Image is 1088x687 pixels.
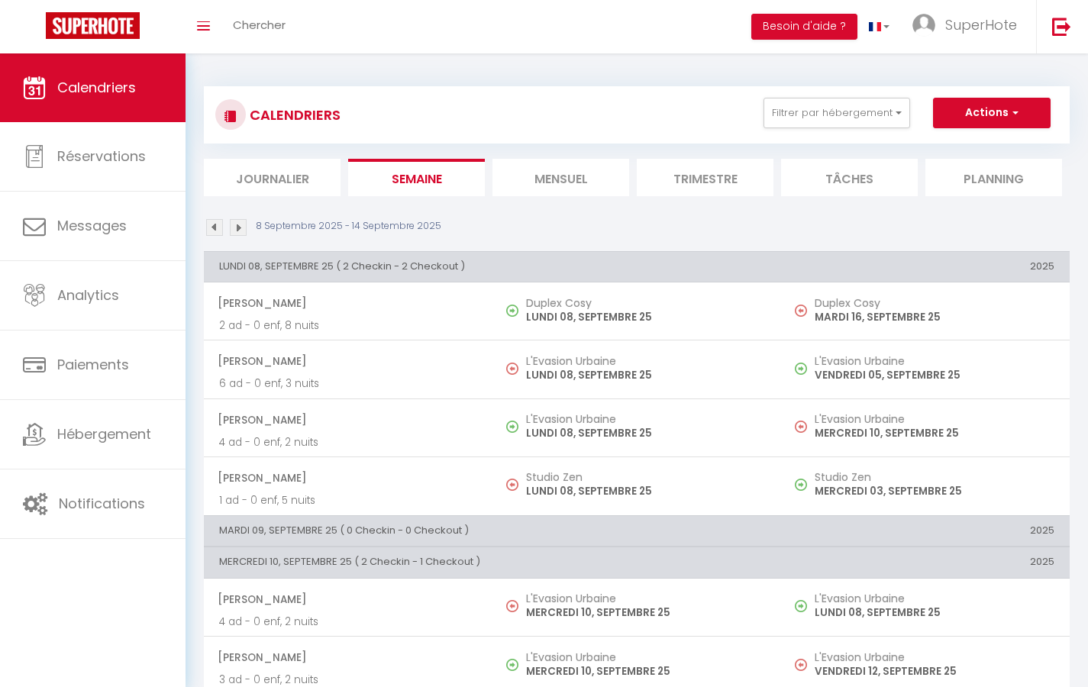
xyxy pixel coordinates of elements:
span: Chercher [233,17,286,33]
li: Tâches [781,159,918,196]
p: 8 Septembre 2025 - 14 Septembre 2025 [256,219,441,234]
p: 4 ad - 0 enf, 2 nuits [219,434,477,450]
th: LUNDI 08, SEPTEMBRE 25 ( 2 Checkin - 2 Checkout ) [204,251,781,282]
h3: CALENDRIERS [246,98,341,132]
th: 2025 [781,547,1070,578]
img: NO IMAGE [795,421,807,433]
th: 2025 [781,515,1070,546]
p: MERCREDI 10, SEPTEMBRE 25 [526,605,766,621]
img: NO IMAGE [795,305,807,317]
span: [PERSON_NAME] [218,347,477,376]
img: NO IMAGE [795,659,807,671]
p: LUNDI 08, SEPTEMBRE 25 [526,483,766,499]
button: Filtrer par hébergement [764,98,910,128]
img: NO IMAGE [506,600,518,612]
h5: L'Evasion Urbaine [526,413,766,425]
p: VENDREDI 12, SEPTEMBRE 25 [815,663,1054,679]
th: MARDI 09, SEPTEMBRE 25 ( 0 Checkin - 0 Checkout ) [204,515,781,546]
li: Planning [925,159,1062,196]
button: Besoin d'aide ? [751,14,857,40]
span: Messages [57,216,127,235]
h5: Studio Zen [526,471,766,483]
p: MERCREDI 10, SEPTEMBRE 25 [526,663,766,679]
p: MERCREDI 10, SEPTEMBRE 25 [815,425,1054,441]
p: 6 ad - 0 enf, 3 nuits [219,376,477,392]
h5: L'Evasion Urbaine [526,651,766,663]
span: [PERSON_NAME] [218,463,477,492]
span: Réservations [57,147,146,166]
li: Semaine [348,159,485,196]
img: logout [1052,17,1071,36]
p: 4 ad - 0 enf, 2 nuits [219,614,477,630]
img: NO IMAGE [795,600,807,612]
p: MERCREDI 03, SEPTEMBRE 25 [815,483,1054,499]
img: NO IMAGE [506,479,518,491]
img: NO IMAGE [795,363,807,375]
th: MERCREDI 10, SEPTEMBRE 25 ( 2 Checkin - 1 Checkout ) [204,547,781,578]
span: Notifications [59,494,145,513]
span: [PERSON_NAME] [218,585,477,614]
button: Ouvrir le widget de chat LiveChat [12,6,58,52]
span: Analytics [57,285,119,305]
h5: L'Evasion Urbaine [815,592,1054,605]
p: LUNDI 08, SEPTEMBRE 25 [815,605,1054,621]
li: Journalier [204,159,341,196]
span: [PERSON_NAME] [218,289,477,318]
p: 1 ad - 0 enf, 5 nuits [219,492,477,508]
button: Actions [933,98,1051,128]
p: MARDI 16, SEPTEMBRE 25 [815,309,1054,325]
li: Mensuel [492,159,629,196]
img: Super Booking [46,12,140,39]
h5: Duplex Cosy [815,297,1054,309]
h5: Studio Zen [815,471,1054,483]
img: ... [912,14,935,37]
p: 2 ad - 0 enf, 8 nuits [219,318,477,334]
li: Trimestre [637,159,773,196]
h5: L'Evasion Urbaine [815,355,1054,367]
span: Calendriers [57,78,136,97]
span: [PERSON_NAME] [218,643,477,672]
span: Hébergement [57,424,151,443]
p: LUNDI 08, SEPTEMBRE 25 [526,425,766,441]
th: 2025 [781,251,1070,282]
span: [PERSON_NAME] [218,405,477,434]
p: LUNDI 08, SEPTEMBRE 25 [526,309,766,325]
p: LUNDI 08, SEPTEMBRE 25 [526,367,766,383]
span: Paiements [57,355,129,374]
h5: L'Evasion Urbaine [815,651,1054,663]
img: NO IMAGE [506,363,518,375]
h5: L'Evasion Urbaine [526,592,766,605]
h5: L'Evasion Urbaine [815,413,1054,425]
h5: Duplex Cosy [526,297,766,309]
img: NO IMAGE [795,479,807,491]
span: SuperHote [945,15,1017,34]
p: VENDREDI 05, SEPTEMBRE 25 [815,367,1054,383]
h5: L'Evasion Urbaine [526,355,766,367]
